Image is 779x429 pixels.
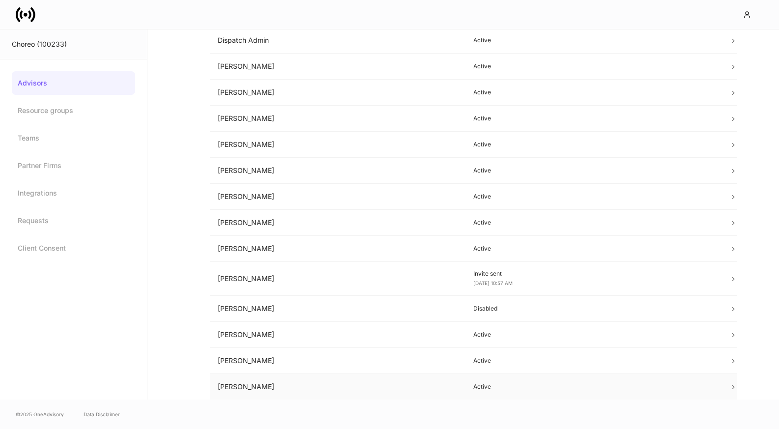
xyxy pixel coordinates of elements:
[473,305,714,313] p: Disabled
[210,236,466,262] td: [PERSON_NAME]
[473,245,714,253] p: Active
[473,62,714,70] p: Active
[473,167,714,174] p: Active
[210,322,466,348] td: [PERSON_NAME]
[210,54,466,80] td: [PERSON_NAME]
[473,357,714,365] p: Active
[12,71,135,95] a: Advisors
[473,270,714,278] p: Invite sent
[210,262,466,296] td: [PERSON_NAME]
[12,39,135,49] div: Choreo (100233)
[210,184,466,210] td: [PERSON_NAME]
[12,154,135,177] a: Partner Firms
[473,219,714,227] p: Active
[210,80,466,106] td: [PERSON_NAME]
[12,209,135,232] a: Requests
[16,410,64,418] span: © 2025 OneAdvisory
[473,383,714,391] p: Active
[473,114,714,122] p: Active
[210,158,466,184] td: [PERSON_NAME]
[12,126,135,150] a: Teams
[473,141,714,148] p: Active
[473,331,714,339] p: Active
[12,236,135,260] a: Client Consent
[473,88,714,96] p: Active
[473,193,714,200] p: Active
[210,210,466,236] td: [PERSON_NAME]
[473,280,513,286] span: [DATE] 10:57 AM
[84,410,120,418] a: Data Disclaimer
[12,99,135,122] a: Resource groups
[210,374,466,400] td: [PERSON_NAME]
[210,348,466,374] td: [PERSON_NAME]
[473,36,714,44] p: Active
[210,28,466,54] td: Dispatch Admin
[210,296,466,322] td: [PERSON_NAME]
[210,132,466,158] td: [PERSON_NAME]
[210,106,466,132] td: [PERSON_NAME]
[12,181,135,205] a: Integrations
